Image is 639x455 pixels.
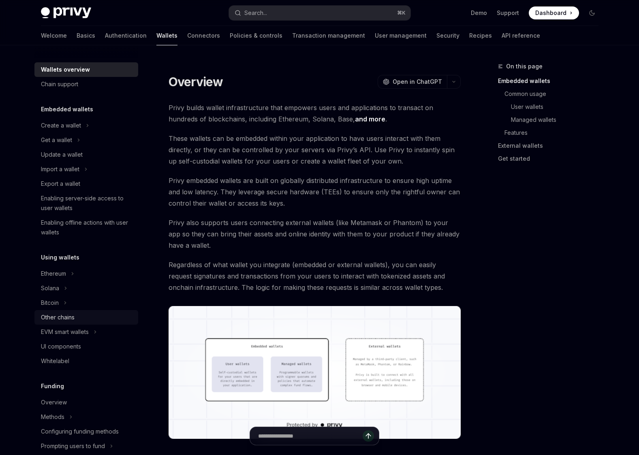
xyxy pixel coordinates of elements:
[41,26,67,45] a: Welcome
[34,118,138,133] button: Toggle Create a wallet section
[41,253,79,262] h5: Using wallets
[498,74,605,87] a: Embedded wallets
[244,8,267,18] div: Search...
[34,395,138,410] a: Overview
[169,175,461,209] span: Privy embedded wallets are built on globally distributed infrastructure to ensure high uptime and...
[34,325,138,339] button: Toggle EVM smart wallets section
[363,430,374,442] button: Send message
[169,259,461,293] span: Regardless of what wallet you integrate (embedded or external wallets), you can easily request si...
[41,164,79,174] div: Import a wallet
[529,6,579,19] a: Dashboard
[41,104,93,114] h5: Embedded wallets
[34,191,138,215] a: Enabling server-side access to user wallets
[393,78,442,86] span: Open in ChatGPT
[34,339,138,354] a: UI components
[41,441,105,451] div: Prompting users to fund
[156,26,177,45] a: Wallets
[378,75,447,89] button: Open in ChatGPT
[229,6,410,20] button: Open search
[41,193,133,213] div: Enabling server-side access to user wallets
[34,266,138,281] button: Toggle Ethereum section
[169,74,223,89] h1: Overview
[41,412,64,422] div: Methods
[34,424,138,439] a: Configuring funding methods
[41,79,78,89] div: Chain support
[169,306,461,439] img: images/walletoverview.png
[498,139,605,152] a: External wallets
[41,269,66,279] div: Ethereum
[169,102,461,125] span: Privy builds wallet infrastructure that empowers users and applications to transact on hundreds o...
[586,6,598,19] button: Toggle dark mode
[498,152,605,165] a: Get started
[41,327,89,337] div: EVM smart wallets
[469,26,492,45] a: Recipes
[375,26,427,45] a: User management
[169,133,461,167] span: These wallets can be embedded within your application to have users interact with them directly, ...
[41,298,59,308] div: Bitcoin
[41,381,64,391] h5: Funding
[34,77,138,91] a: Chain support
[498,126,605,139] a: Features
[41,427,119,436] div: Configuring funding methods
[498,113,605,126] a: Managed wallets
[34,439,138,453] button: Toggle Prompting users to fund section
[41,342,81,351] div: UI components
[41,313,75,322] div: Other chains
[498,87,605,100] a: Common usage
[497,9,519,17] a: Support
[41,398,67,407] div: Overview
[34,162,138,176] button: Toggle Import a wallet section
[436,26,459,45] a: Security
[34,310,138,325] a: Other chains
[41,121,81,130] div: Create a wallet
[506,62,543,71] span: On this page
[34,354,138,368] a: Whitelabel
[41,135,72,145] div: Get a wallet
[471,9,487,17] a: Demo
[535,9,566,17] span: Dashboard
[34,296,138,310] button: Toggle Bitcoin section
[292,26,365,45] a: Transaction management
[187,26,220,45] a: Connectors
[41,283,59,293] div: Solana
[34,176,138,191] a: Export a wallet
[169,217,461,251] span: Privy also supports users connecting external wallets (like Metamask or Phantom) to your app so t...
[41,179,80,189] div: Export a wallet
[41,7,91,19] img: dark logo
[397,10,406,16] span: ⌘ K
[105,26,147,45] a: Authentication
[77,26,95,45] a: Basics
[34,62,138,77] a: Wallets overview
[258,427,363,445] input: Ask a question...
[34,133,138,147] button: Toggle Get a wallet section
[34,281,138,296] button: Toggle Solana section
[34,215,138,240] a: Enabling offline actions with user wallets
[34,147,138,162] a: Update a wallet
[41,218,133,237] div: Enabling offline actions with user wallets
[498,100,605,113] a: User wallets
[41,65,90,74] div: Wallets overview
[34,410,138,424] button: Toggle Methods section
[41,356,69,366] div: Whitelabel
[355,115,385,123] a: and more
[230,26,282,45] a: Policies & controls
[502,26,540,45] a: API reference
[41,150,83,159] div: Update a wallet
